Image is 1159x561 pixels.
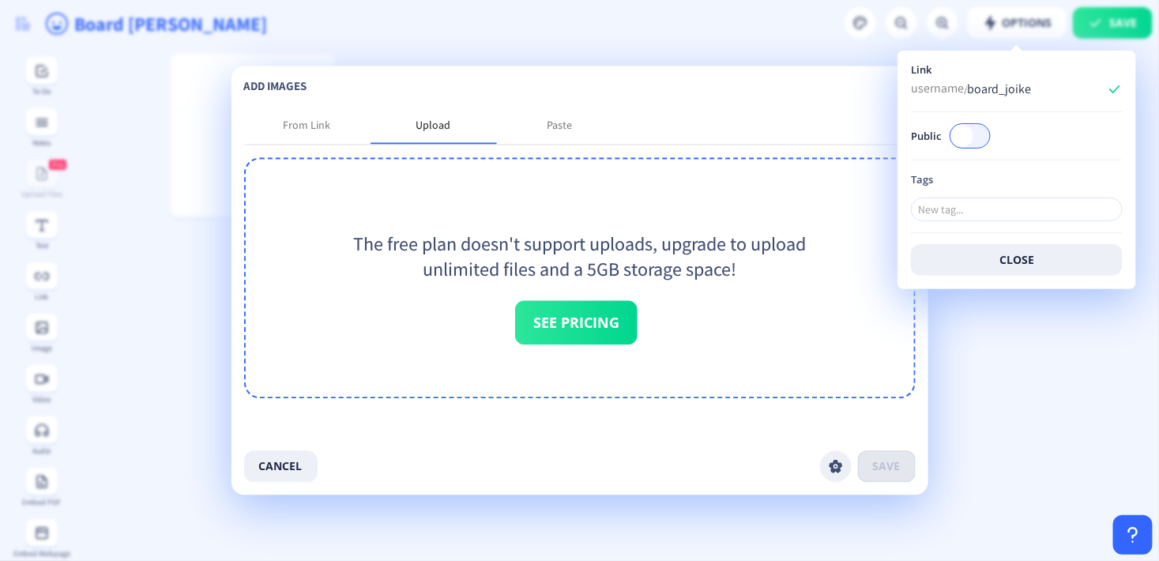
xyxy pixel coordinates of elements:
button: save [858,451,916,483]
input: e.g. 'my_tasks' [967,77,1108,100]
button: cancel [244,451,318,483]
p: add images [244,79,916,95]
button: close [911,244,1123,276]
div: Link [911,64,1123,76]
div: Paste [548,118,573,134]
span: username/ [911,81,969,97]
p: The free plan doesn't support uploads, upgrade to upload unlimited files and a 5GB storage space! [329,231,830,281]
div: From Link [284,118,331,134]
span: Public [911,126,950,145]
p: Tags [911,171,1123,187]
button: See Pricing [515,300,638,345]
input: New tag... [911,198,1123,221]
mat-chip-list: Board Tags [911,194,1123,224]
div: Upload [416,118,451,134]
